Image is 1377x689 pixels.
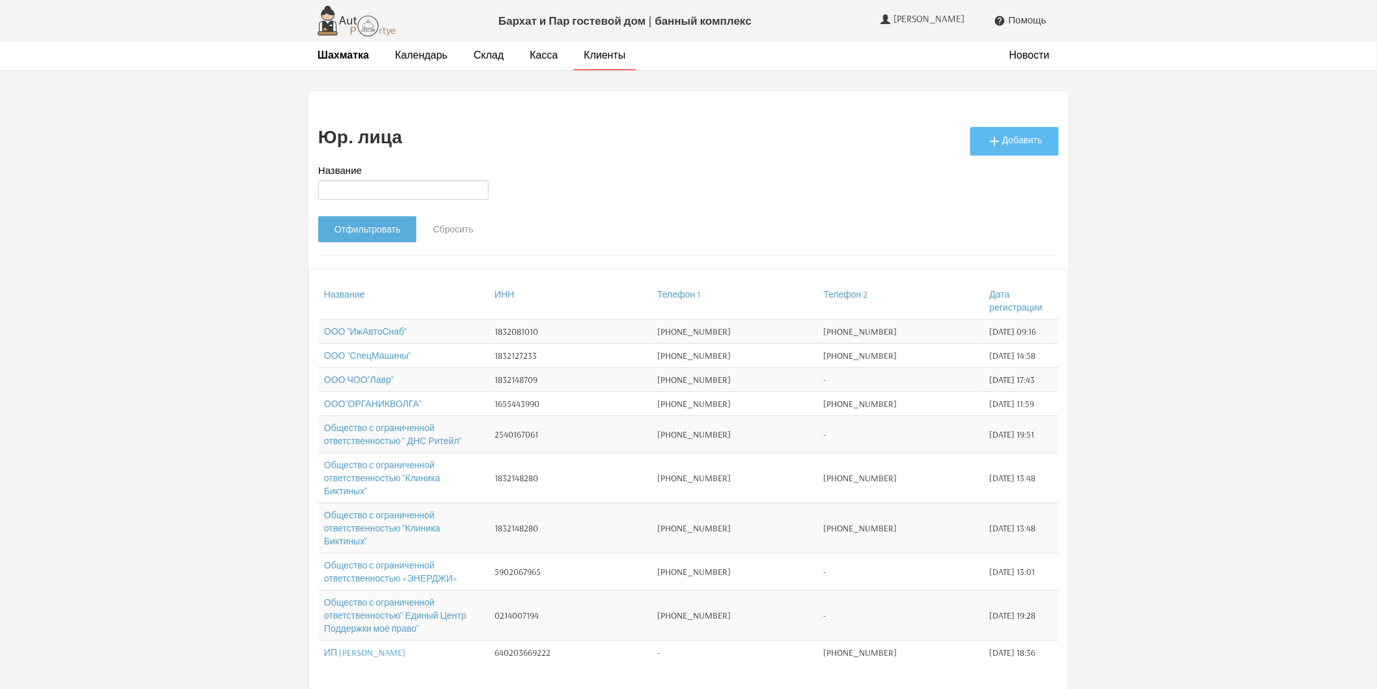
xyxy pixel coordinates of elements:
i:  [987,134,1002,149]
a: Название [324,288,365,300]
td: 1832148709 [489,367,652,391]
td: [PHONE_NUMBER] [819,503,985,553]
td: [DATE] 13:01 [985,553,1048,590]
td: [PHONE_NUMBER] [819,640,985,664]
td: [DATE] 19:28 [985,590,1048,640]
td: [PHONE_NUMBER] [652,453,818,503]
td: [DATE] 17:43 [985,367,1048,391]
a: ООО "ИжАвтоСнаб" [324,326,407,337]
a: ООО"ОРГАНИКВОЛГА" [324,398,422,410]
td: [PHONE_NUMBER] [819,319,985,343]
a: Шахматка [318,48,369,62]
td: [PHONE_NUMBER] [652,391,818,415]
td: [PHONE_NUMBER] [819,453,985,503]
a: Сбросить [416,216,489,242]
td: - [819,553,985,590]
td: [PHONE_NUMBER] [652,553,818,590]
td: 2540167061 [489,415,652,453]
a: Дата регистрации [990,288,1043,313]
a: Общество с ограниченной ответственностью " ДНС Ритейл" [324,422,462,447]
a: Новости [1009,48,1050,62]
td: [DATE] 14:58 [985,343,1048,367]
a: Общество с ограниченной ответственностью «ЭНЕРДЖИ» [324,559,457,584]
a: ИНН [495,288,514,300]
td: [PHONE_NUMBER] [652,367,818,391]
td: 1832148280 [489,453,652,503]
td: - [819,590,985,640]
a: ИП [PERSON_NAME] [324,647,405,658]
td: - [819,415,985,453]
a: Добавить [970,127,1059,156]
a: Клиенты [584,48,625,62]
label: Название [318,163,362,177]
td: 5902067965 [489,553,652,590]
td: [PHONE_NUMBER] [819,391,985,415]
a: Общество с ограниченной ответственностью "Клиника Биктиных" [324,509,441,547]
span: [PERSON_NAME] [893,13,968,25]
td: [DATE] 19:51 [985,415,1048,453]
a: ООО "СпецМашины" [324,350,411,361]
td: [PHONE_NUMBER] [819,343,985,367]
a: Телефон 1 [657,288,700,300]
td: [PHONE_NUMBER] [652,319,818,343]
td: [DATE] 09:16 [985,319,1048,343]
a: Общество с ограниченной ответственностью "Клиника Биктиных" [324,459,441,497]
h2: Юр. лица [318,127,402,147]
td: [DATE] 18:36 [985,640,1048,664]
a: Склад [474,48,504,62]
td: [DATE] 13:48 [985,453,1048,503]
td: 640203669222 [489,640,652,664]
a: ООО ЧОО"Лавр" [324,374,394,386]
td: 0214007194 [489,590,652,640]
td: 1832081010 [489,319,652,343]
input: Отфильтровать [318,216,416,242]
i:  [994,15,1005,27]
td: 1655443990 [489,391,652,415]
td: [PHONE_NUMBER] [652,415,818,453]
td: 1832148280 [489,503,652,553]
td: - [819,367,985,391]
strong: Шахматка [318,48,369,61]
td: 1832127233 [489,343,652,367]
td: [DATE] 13:48 [985,503,1048,553]
td: [PHONE_NUMBER] [652,590,818,640]
a: Телефон 2 [824,288,868,300]
a: Касса [530,48,558,62]
td: [PHONE_NUMBER] [652,503,818,553]
span: Помощь [1009,14,1046,26]
td: [DATE] 11:59 [985,391,1048,415]
td: - [652,640,818,664]
td: [PHONE_NUMBER] [652,343,818,367]
a: Общество с ограниченной ответственностью" Единый Центр Поддержки моё право" [324,597,467,634]
a: Календарь [395,48,448,62]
